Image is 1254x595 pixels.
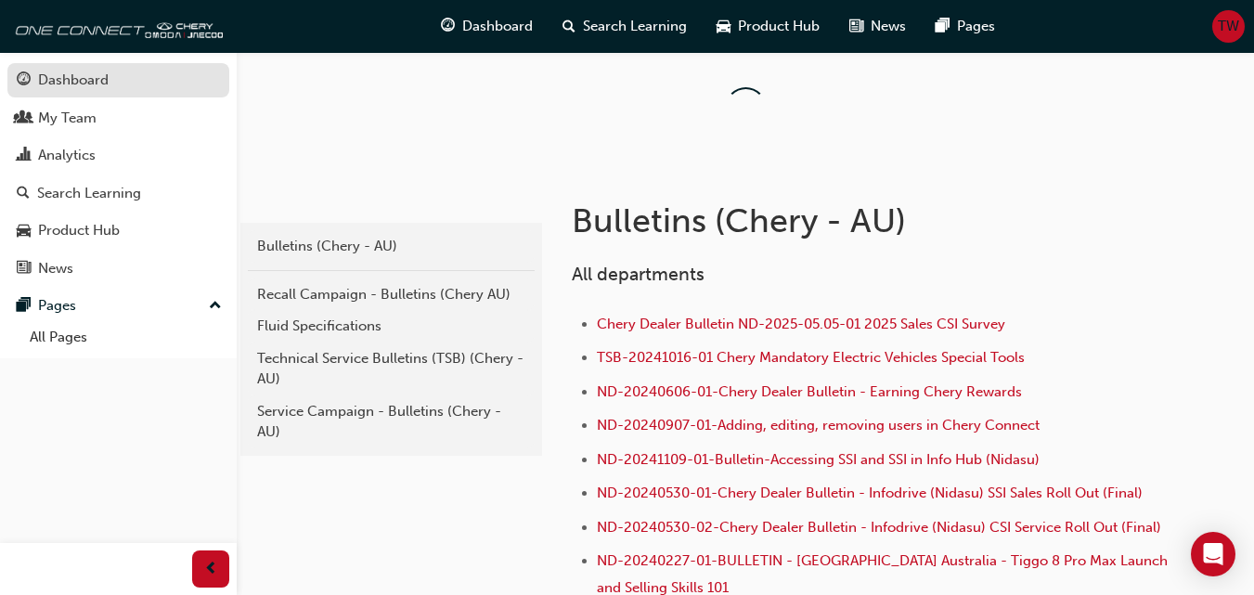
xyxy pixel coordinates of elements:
[849,15,863,38] span: news-icon
[7,289,229,323] button: Pages
[204,558,218,581] span: prev-icon
[597,451,1040,468] a: ND-20241109-01-Bulletin-Accessing SSI and SSI in Info Hub (Nidasu)
[248,278,535,311] a: Recall Campaign - Bulletins (Chery AU)
[572,264,705,285] span: All departments
[248,395,535,448] a: Service Campaign - Bulletins (Chery - AU)
[38,220,120,241] div: Product Hub
[1218,16,1239,37] span: TW
[17,298,31,315] span: pages-icon
[17,72,31,89] span: guage-icon
[717,15,730,38] span: car-icon
[17,261,31,278] span: news-icon
[257,284,525,305] div: Recall Campaign - Bulletins (Chery AU)
[562,15,575,38] span: search-icon
[38,108,97,129] div: My Team
[257,401,525,443] div: Service Campaign - Bulletins (Chery - AU)
[7,59,229,289] button: DashboardMy TeamAnalyticsSearch LearningProduct HubNews
[209,294,222,318] span: up-icon
[572,200,1113,241] h1: Bulletins (Chery - AU)
[548,7,702,45] a: search-iconSearch Learning
[441,15,455,38] span: guage-icon
[38,258,73,279] div: News
[17,110,31,127] span: people-icon
[738,16,820,37] span: Product Hub
[921,7,1010,45] a: pages-iconPages
[583,16,687,37] span: Search Learning
[597,485,1143,501] a: ND-20240530-01-Chery Dealer Bulletin - Infodrive (Nidasu) SSI Sales Roll Out (Final)
[1212,10,1245,43] button: TW
[7,101,229,136] a: My Team
[597,519,1161,536] a: ND-20240530-02-Chery Dealer Bulletin - Infodrive (Nidasu) CSI Service Roll Out (Final)
[257,316,525,337] div: Fluid Specifications
[7,213,229,248] a: Product Hub
[38,145,96,166] div: Analytics
[936,15,950,38] span: pages-icon
[462,16,533,37] span: Dashboard
[38,70,109,91] div: Dashboard
[248,343,535,395] a: Technical Service Bulletins (TSB) (Chery - AU)
[834,7,921,45] a: news-iconNews
[597,383,1022,400] a: ND-20240606-01-Chery Dealer Bulletin - Earning Chery Rewards
[248,230,535,263] a: Bulletins (Chery - AU)
[7,63,229,97] a: Dashboard
[17,148,31,164] span: chart-icon
[37,183,141,204] div: Search Learning
[7,138,229,173] a: Analytics
[248,310,535,343] a: Fluid Specifications
[7,252,229,286] a: News
[871,16,906,37] span: News
[257,348,525,390] div: Technical Service Bulletins (TSB) (Chery - AU)
[7,176,229,211] a: Search Learning
[702,7,834,45] a: car-iconProduct Hub
[597,316,1005,332] a: Chery Dealer Bulletin ND-2025-05.05-01 2025 Sales CSI Survey
[426,7,548,45] a: guage-iconDashboard
[17,223,31,239] span: car-icon
[957,16,995,37] span: Pages
[597,417,1040,433] a: ND-20240907-01-Adding, editing, removing users in Chery Connect
[597,349,1025,366] a: TSB-20241016-01 Chery Mandatory Electric Vehicles Special Tools
[1191,532,1235,576] div: Open Intercom Messenger
[22,323,229,352] a: All Pages
[38,295,76,317] div: Pages
[9,7,223,45] img: oneconnect
[17,186,30,202] span: search-icon
[257,236,525,257] div: Bulletins (Chery - AU)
